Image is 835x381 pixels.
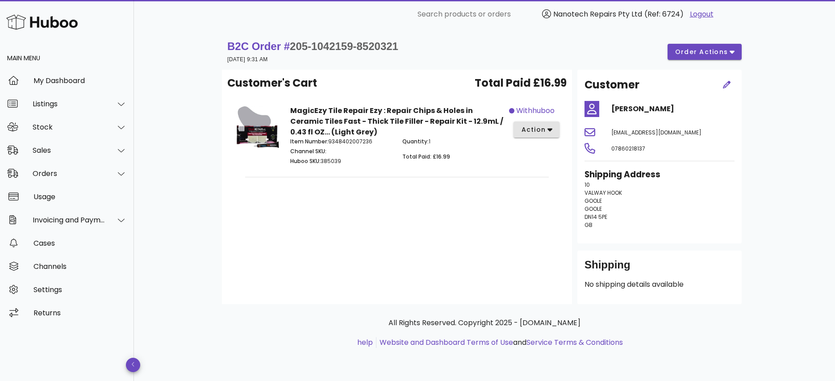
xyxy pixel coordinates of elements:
[290,40,398,52] span: 205-1042159-8520321
[33,146,105,155] div: Sales
[33,169,105,178] div: Orders
[357,337,373,348] a: help
[611,129,701,136] span: [EMAIL_ADDRESS][DOMAIN_NAME]
[290,147,326,155] span: Channel SKU:
[402,153,450,160] span: Total Paid: £16.99
[611,145,645,152] span: 07860218137
[33,285,127,294] div: Settings
[290,157,321,165] span: Huboo SKU:
[584,168,735,181] h3: Shipping Address
[584,189,622,197] span: VALWAY HOOK
[227,56,268,63] small: [DATE] 9:31 AM
[33,309,127,317] div: Returns
[690,9,714,20] a: Logout
[514,121,559,138] button: action
[229,318,740,328] p: All Rights Reserved. Copyright 2025 - [DOMAIN_NAME]
[33,76,127,85] div: My Dashboard
[380,337,513,348] a: Website and Dashboard Terms of Use
[234,105,280,153] img: Product Image
[526,337,623,348] a: Service Terms & Conditions
[584,197,602,205] span: GOOLE
[227,75,317,91] span: Customer's Cart
[290,157,392,165] p: 385039
[521,125,546,134] span: action
[33,123,105,131] div: Stock
[33,239,127,247] div: Cases
[516,105,555,116] span: withhuboo
[675,47,728,57] span: order actions
[33,262,127,271] div: Channels
[290,138,328,145] span: Item Number:
[553,9,642,19] span: Nanotech Repairs Pty Ltd
[402,138,429,145] span: Quantity:
[644,9,684,19] span: (Ref: 6724)
[376,337,623,348] li: and
[584,213,607,221] span: DN14 5PE
[402,138,504,146] p: 1
[290,105,503,137] strong: MagicEzy Tile Repair Ezy : Repair Chips & Holes in Ceramic Tiles Fast - Thick Tile Filler - Repai...
[33,193,127,201] div: Usage
[584,205,602,213] span: GOOLE
[584,77,639,93] h2: Customer
[6,13,78,32] img: Huboo Logo
[33,100,105,108] div: Listings
[290,138,392,146] p: 9348402007236
[668,44,742,60] button: order actions
[584,279,735,290] p: No shipping details available
[33,216,105,224] div: Invoicing and Payments
[584,181,590,188] span: 10
[584,258,735,279] div: Shipping
[584,221,593,229] span: GB
[611,104,735,114] h4: [PERSON_NAME]
[227,40,398,52] strong: B2C Order #
[475,75,567,91] span: Total Paid £16.99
